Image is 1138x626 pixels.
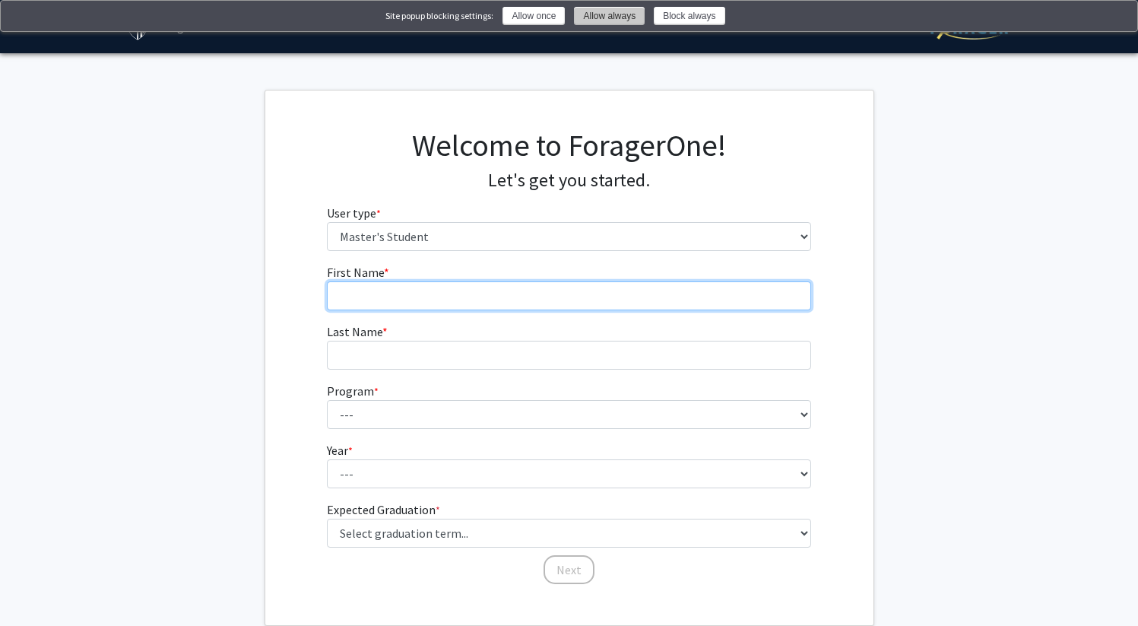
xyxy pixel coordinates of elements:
label: Program [327,382,379,400]
h4: Let's get you started. [327,170,811,192]
label: Expected Graduation [327,500,440,519]
button: Next [544,555,594,584]
button: Block always [654,7,724,25]
button: Allow always [574,7,645,25]
div: Site popup blocking settings: [385,9,493,23]
span: Last Name [327,324,382,339]
iframe: Chat [1073,558,1127,615]
label: User type [327,204,381,222]
label: Year [327,441,353,459]
span: First Name [327,265,384,280]
h1: Welcome to ForagerOne! [327,127,811,164]
button: Allow once [502,7,565,25]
